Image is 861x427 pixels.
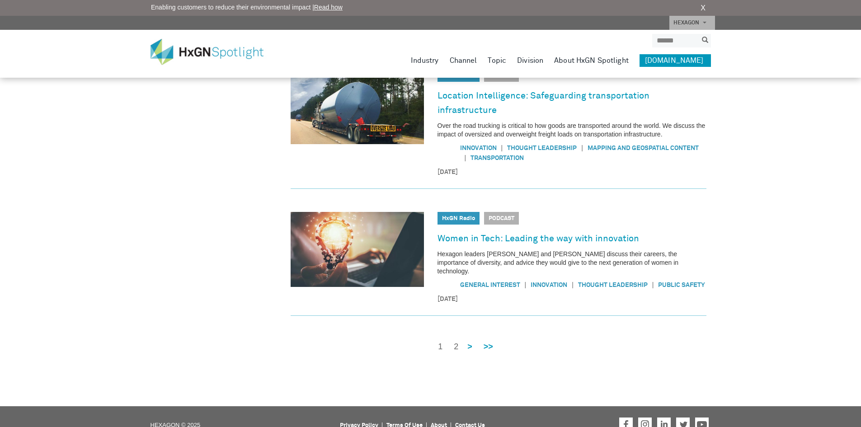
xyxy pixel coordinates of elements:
a: 2 [454,341,458,352]
img: HxGN Spotlight [151,39,277,65]
span: | [648,280,659,290]
a: HEXAGON [669,16,715,30]
a: Channel [450,54,477,67]
span: 1 [438,341,442,352]
span: Enabling customers to reduce their environmental impact | [151,3,343,12]
a: Division [517,54,543,67]
a: Mapping and geospatial content [588,145,699,151]
span: Podcast [484,212,519,225]
p: Hexagon leaders [PERSON_NAME] and [PERSON_NAME] discuss their careers, the importance of diversit... [438,250,706,276]
a: Topic [488,54,506,67]
a: Women in Tech: Leading the way with innovation [438,231,639,246]
a: Thought Leadership [578,282,648,288]
a: Industry [411,54,439,67]
a: X [701,3,706,14]
time: [DATE] [438,168,706,177]
span: | [497,143,508,153]
a: [DOMAIN_NAME] [640,54,711,67]
p: Over the road trucking is critical to how goods are transported around the world. We discuss the ... [438,122,706,139]
a: Public safety [658,282,705,288]
a: Read how [314,4,343,11]
a: HxGN Radio [442,216,475,221]
span: | [460,153,471,163]
a: Location Intelligence: Safeguarding transportation infrastructure [438,89,706,118]
span: | [577,143,588,153]
strong: > [467,342,472,351]
a: >> [484,341,493,352]
strong: >> [484,342,493,351]
a: > [467,341,472,352]
a: Innovation [531,282,567,288]
img: Women in Tech: Leading the way with innovation [291,212,424,287]
a: Transportation [470,155,524,161]
a: Thought Leadership [507,145,577,151]
a: General Interest [460,282,520,288]
span: | [520,280,531,290]
img: Location Intelligence: Safeguarding transportation infrastructure [291,69,424,144]
time: [DATE] [438,295,706,304]
a: About HxGN Spotlight [554,54,629,67]
a: Innovation [460,145,497,151]
span: | [567,280,578,290]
